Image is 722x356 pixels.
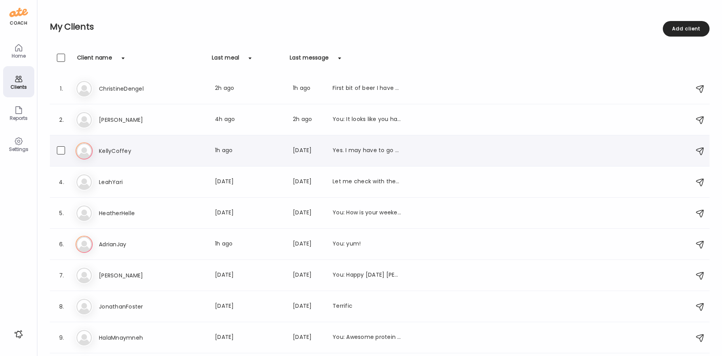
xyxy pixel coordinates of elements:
div: [DATE] [215,177,284,187]
h3: [PERSON_NAME] [99,271,167,280]
div: 2. [57,115,66,125]
div: 1h ago [293,84,323,93]
div: [DATE] [215,209,284,218]
div: [DATE] [293,177,323,187]
div: [DATE] [293,271,323,280]
div: [DATE] [293,240,323,249]
div: 1. [57,84,66,93]
h3: HalaMnaymneh [99,333,167,342]
div: Home [5,53,33,58]
div: 8. [57,302,66,311]
div: Client name [77,54,112,66]
h2: My Clients [50,21,710,33]
div: You: Awesome protein filled lunch! [333,333,401,342]
div: [DATE] [215,271,284,280]
div: Reports [5,116,33,121]
div: 6. [57,240,66,249]
div: Last meal [212,54,239,66]
div: Terrific [333,302,401,311]
div: You: How is your weekend going? [333,209,401,218]
h3: JonathanFoster [99,302,167,311]
h3: AdrianJay [99,240,167,249]
h3: KellyCoffey [99,146,167,156]
div: 4. [57,177,66,187]
div: [DATE] [215,302,284,311]
div: You: Happy [DATE] [PERSON_NAME]. I hope you had a great week! Do you have any weekend events or d... [333,271,401,280]
h3: LeahYari [99,177,167,187]
div: [DATE] [215,333,284,342]
div: [DATE] [293,333,323,342]
div: Yes. I may have to go back. So sensitive! [333,146,401,156]
div: [DATE] [293,302,323,311]
div: You: yum! [333,240,401,249]
div: 7. [57,271,66,280]
div: [DATE] [293,146,323,156]
div: Clients [5,84,33,89]
div: Settings [5,147,33,152]
img: ate [9,6,28,19]
div: 4h ago [215,115,284,125]
div: Let me check with them [DATE] [333,177,401,187]
div: You: It looks like you have had a rough work week based on your sleep numbers. How are you holdin... [333,115,401,125]
div: 9. [57,333,66,342]
div: 1h ago [215,240,284,249]
h3: [PERSON_NAME] [99,115,167,125]
div: 2h ago [215,84,284,93]
div: coach [10,20,27,26]
div: Last message [290,54,329,66]
div: 2h ago [293,115,323,125]
div: 1h ago [215,146,284,156]
h3: HeatherHelle [99,209,167,218]
div: First bit of beer I have had in a very long time but the ginger was intriguing and actually was j... [333,84,401,93]
div: 5. [57,209,66,218]
div: [DATE] [293,209,323,218]
div: Add client [663,21,710,37]
h3: ChristineDengel [99,84,167,93]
